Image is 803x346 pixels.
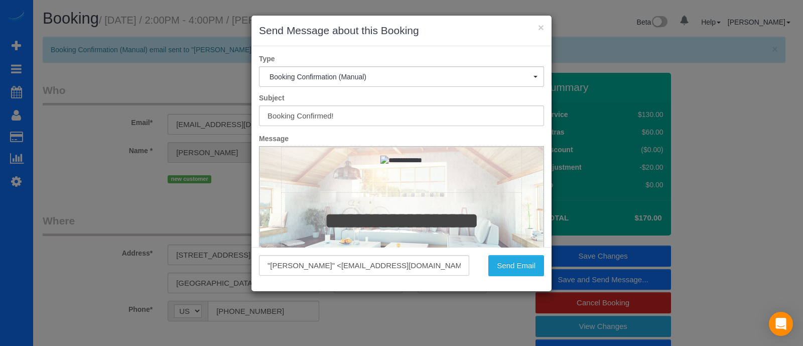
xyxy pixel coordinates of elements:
[251,93,552,103] label: Subject
[769,312,793,336] div: Open Intercom Messenger
[488,255,544,276] button: Send Email
[251,134,552,144] label: Message
[270,73,533,81] span: Booking Confirmation (Manual)
[259,105,544,126] input: Subject
[538,22,544,33] button: ×
[259,66,544,87] button: Booking Confirmation (Manual)
[259,147,544,303] iframe: Rich Text Editor, editor1
[259,23,544,38] h3: Send Message about this Booking
[251,54,552,64] label: Type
